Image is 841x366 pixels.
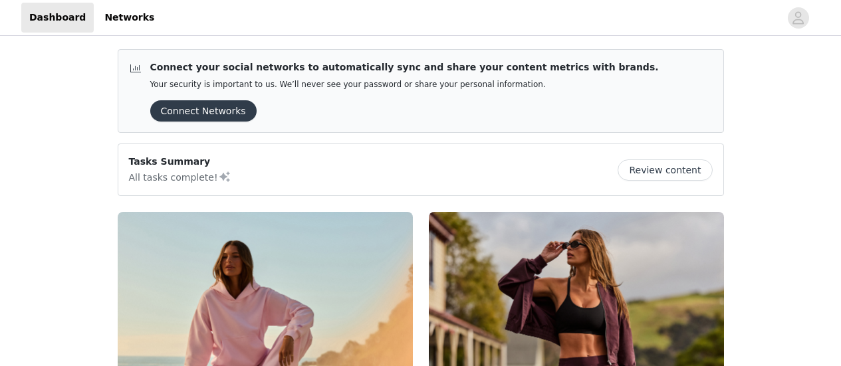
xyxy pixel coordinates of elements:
[150,100,257,122] button: Connect Networks
[96,3,162,33] a: Networks
[129,169,231,185] p: All tasks complete!
[150,80,659,90] p: Your security is important to us. We’ll never see your password or share your personal information.
[129,155,231,169] p: Tasks Summary
[792,7,804,29] div: avatar
[21,3,94,33] a: Dashboard
[150,60,659,74] p: Connect your social networks to automatically sync and share your content metrics with brands.
[618,159,712,181] button: Review content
